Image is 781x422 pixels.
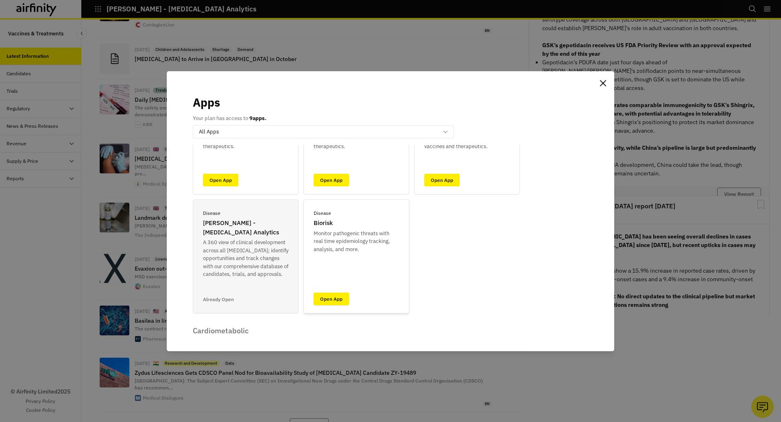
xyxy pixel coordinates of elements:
a: Open App [314,293,349,305]
p: Monitor pathogenic threats with real time epidemiology tracking, analysis, and more. [314,230,399,254]
p: A 360 view of clinical development across all [MEDICAL_DATA]; identify opportunities and track ch... [203,238,288,278]
p: Your plan has access to [193,114,266,122]
button: Close [596,77,609,90]
p: Already Open [203,296,234,303]
p: Cardiometabolic [193,326,299,335]
b: 9 apps. [249,115,266,122]
p: Biorisk [314,219,333,228]
p: [PERSON_NAME] - [MEDICAL_DATA] Analytics [203,219,288,237]
a: Open App [314,174,349,186]
p: All Apps [199,128,219,136]
a: Open App [424,174,460,186]
p: Disease [203,210,220,217]
p: Disease [314,210,331,217]
a: Open App [203,174,238,186]
p: Apps [193,94,220,111]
